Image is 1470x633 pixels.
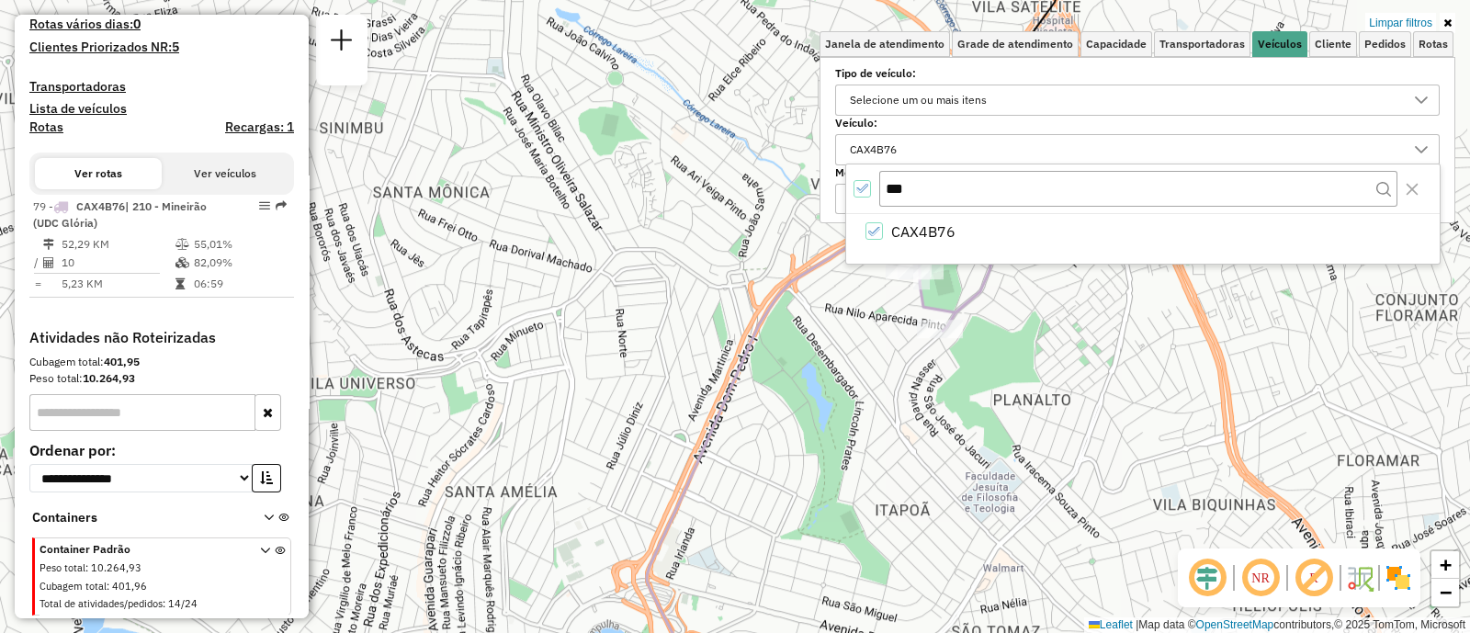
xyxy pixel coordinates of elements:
[1397,175,1427,204] button: Close
[1159,39,1245,50] span: Transportadoras
[957,39,1073,50] span: Grade de atendimento
[1185,556,1229,600] span: Ocultar deslocamento
[112,580,147,593] span: 401,96
[175,257,189,268] i: % de utilização da cubagem
[29,17,294,32] h4: Rotas vários dias:
[168,597,198,610] span: 14/24
[83,371,135,385] strong: 10.264,93
[846,214,1440,249] ul: Option List
[61,235,175,254] td: 52,29 KM
[1089,618,1133,631] a: Leaflet
[61,275,175,293] td: 5,23 KM
[1292,556,1336,600] span: Exibir rótulo
[825,39,944,50] span: Janela de atendimento
[835,65,1440,82] label: Tipo de veículo:
[1238,556,1283,600] span: Ocultar NR
[843,135,903,164] div: CAX4B76
[175,239,189,250] i: % de utilização do peso
[276,200,287,211] em: Rota exportada
[33,199,207,230] span: 79 -
[175,278,185,289] i: Tempo total em rota
[1345,563,1374,593] img: Fluxo de ruas
[843,85,993,115] div: Selecione um ou mais itens
[259,200,270,211] em: Opções
[163,597,165,610] span: :
[40,541,238,558] span: Container Padrão
[193,275,286,293] td: 06:59
[835,115,1440,131] label: Veículo:
[1440,13,1455,33] a: Ocultar filtros
[29,329,294,346] h4: Atividades não Roteirizadas
[32,508,240,527] span: Containers
[1440,581,1452,604] span: −
[76,199,125,213] span: CAX4B76
[225,119,294,135] h4: Recargas: 1
[1365,13,1436,33] a: Limpar filtros
[854,214,1440,249] li: CAX4B76
[29,101,294,117] h4: Lista de veículos
[193,235,286,254] td: 55,01%
[40,580,107,593] span: Cubagem total
[29,354,294,370] div: Cubagem total:
[1136,618,1138,631] span: |
[835,164,1440,181] label: Motorista:
[85,561,88,574] span: :
[252,464,281,492] button: Ordem crescente
[1315,39,1351,50] span: Cliente
[1258,39,1302,50] span: Veículos
[29,79,294,95] h4: Transportadoras
[91,561,141,574] span: 10.264,93
[29,119,63,135] a: Rotas
[29,439,294,461] label: Ordenar por:
[1440,553,1452,576] span: +
[107,580,109,593] span: :
[61,254,175,272] td: 10
[1196,618,1274,631] a: OpenStreetMap
[1431,551,1459,579] a: Zoom in
[33,254,42,272] td: /
[854,180,871,198] div: All items selected
[162,158,288,189] button: Ver veículos
[323,22,360,63] a: Nova sessão e pesquisa
[1086,39,1147,50] span: Capacidade
[1431,579,1459,606] a: Zoom out
[43,257,54,268] i: Total de Atividades
[891,220,955,243] span: CAX4B76
[29,370,294,387] div: Peso total:
[172,39,179,55] strong: 5
[40,561,85,574] span: Peso total
[33,275,42,293] td: =
[1384,563,1413,593] img: Exibir/Ocultar setores
[1364,39,1406,50] span: Pedidos
[33,199,207,230] span: | 210 - Mineirão (UDC Glória)
[1419,39,1448,50] span: Rotas
[35,158,162,189] button: Ver rotas
[40,597,163,610] span: Total de atividades/pedidos
[133,16,141,32] strong: 0
[29,40,294,55] h4: Clientes Priorizados NR:
[43,239,54,250] i: Distância Total
[193,254,286,272] td: 82,09%
[843,185,993,214] div: Selecione um ou mais itens
[104,355,140,368] strong: 401,95
[1084,617,1470,633] div: Map data © contributors,© 2025 TomTom, Microsoft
